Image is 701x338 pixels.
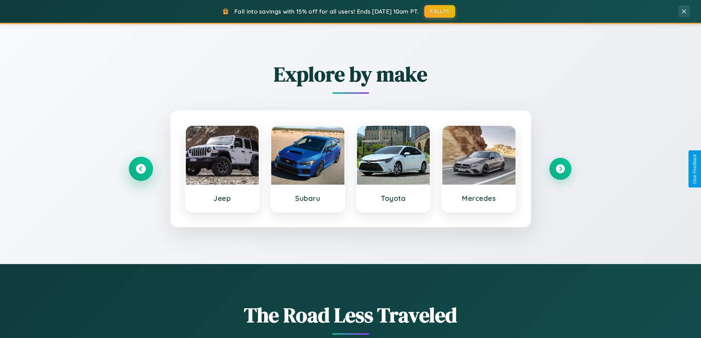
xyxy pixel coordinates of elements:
h1: The Road Less Traveled [130,301,571,329]
h3: Subaru [279,194,337,203]
button: FALL15 [424,5,455,18]
h3: Toyota [364,194,423,203]
h2: Explore by make [130,60,571,88]
div: Give Feedback [692,154,697,184]
h3: Mercedes [450,194,508,203]
h3: Jeep [193,194,252,203]
span: Fall into savings with 15% off for all users! Ends [DATE] 10am PT. [234,8,419,15]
